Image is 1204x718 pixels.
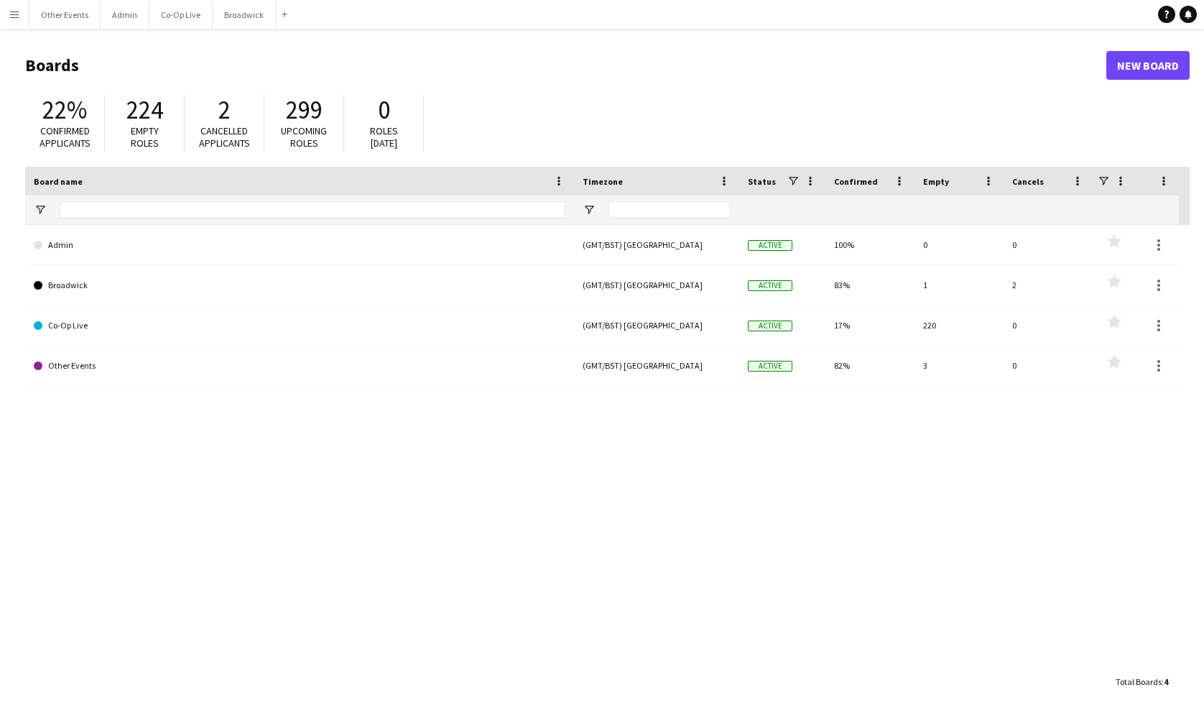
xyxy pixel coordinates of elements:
[286,94,323,126] span: 299
[1004,265,1093,305] div: 2
[34,203,47,216] button: Open Filter Menu
[42,94,87,126] span: 22%
[574,305,739,345] div: (GMT/BST) [GEOGRAPHIC_DATA]
[149,1,213,29] button: Co-Op Live
[281,124,327,149] span: Upcoming roles
[825,225,914,264] div: 100%
[34,265,565,305] a: Broadwick
[1004,305,1093,345] div: 0
[574,225,739,264] div: (GMT/BST) [GEOGRAPHIC_DATA]
[914,346,1004,385] div: 3
[378,94,390,126] span: 0
[825,265,914,305] div: 83%
[825,346,914,385] div: 82%
[1004,346,1093,385] div: 0
[1004,225,1093,264] div: 0
[25,55,1106,76] h1: Boards
[583,176,623,187] span: Timezone
[1164,676,1168,687] span: 4
[583,203,596,216] button: Open Filter Menu
[914,305,1004,345] div: 220
[34,225,565,265] a: Admin
[126,94,163,126] span: 224
[40,124,91,149] span: Confirmed applicants
[825,305,914,345] div: 17%
[34,176,83,187] span: Board name
[199,124,250,149] span: Cancelled applicants
[1116,676,1162,687] span: Total Boards
[1012,176,1044,187] span: Cancels
[923,176,949,187] span: Empty
[131,124,159,149] span: Empty roles
[1106,51,1190,80] a: New Board
[748,240,792,251] span: Active
[834,176,878,187] span: Confirmed
[370,124,398,149] span: Roles [DATE]
[748,176,776,187] span: Status
[213,1,276,29] button: Broadwick
[218,94,231,126] span: 2
[101,1,149,29] button: Admin
[748,361,792,372] span: Active
[29,1,101,29] button: Other Events
[914,265,1004,305] div: 1
[60,201,565,218] input: Board name Filter Input
[574,346,739,385] div: (GMT/BST) [GEOGRAPHIC_DATA]
[34,305,565,346] a: Co-Op Live
[608,201,731,218] input: Timezone Filter Input
[748,321,792,331] span: Active
[34,346,565,386] a: Other Events
[748,280,792,291] span: Active
[914,225,1004,264] div: 0
[1116,668,1168,696] div: :
[574,265,739,305] div: (GMT/BST) [GEOGRAPHIC_DATA]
